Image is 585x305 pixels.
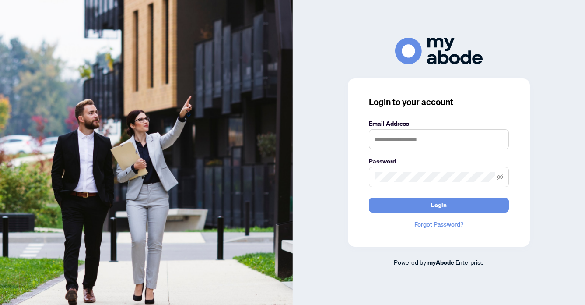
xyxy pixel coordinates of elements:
label: Email Address [369,119,509,128]
span: eye-invisible [497,174,503,180]
h3: Login to your account [369,96,509,108]
a: Forgot Password? [369,220,509,229]
span: Login [431,198,447,212]
span: Powered by [394,258,426,266]
img: ma-logo [395,38,483,64]
span: Enterprise [455,258,484,266]
label: Password [369,156,509,166]
a: myAbode [427,258,454,267]
button: Login [369,198,509,213]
